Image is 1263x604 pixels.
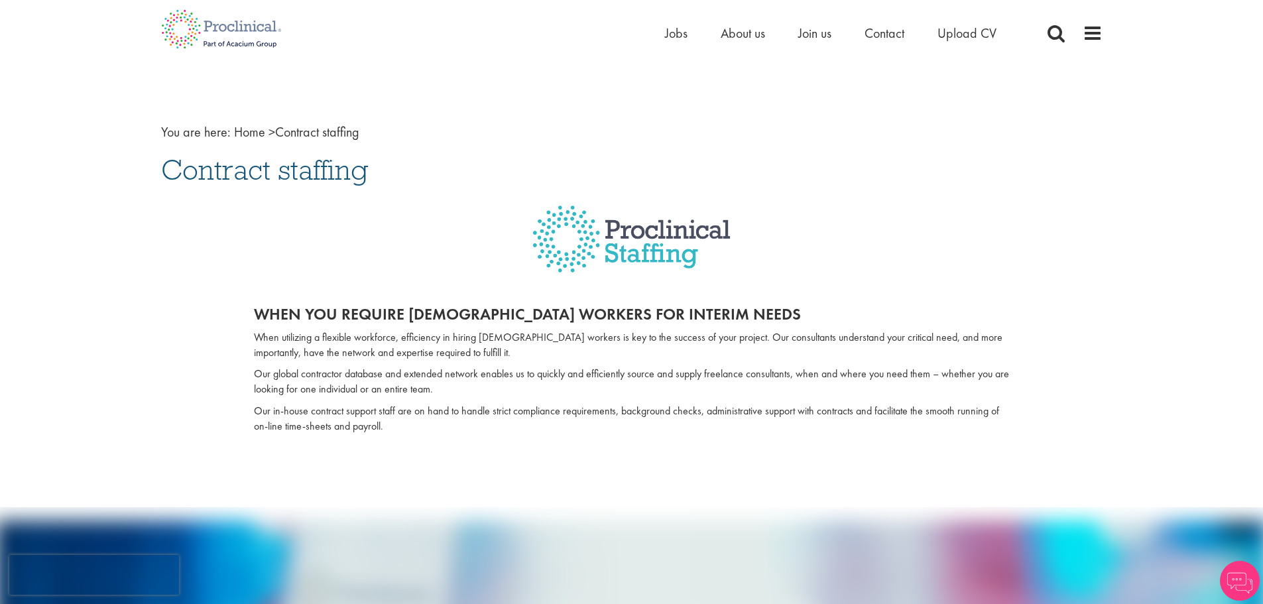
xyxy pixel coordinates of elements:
a: Jobs [665,25,688,42]
a: Join us [798,25,831,42]
iframe: reCAPTCHA [9,555,179,595]
a: Upload CV [937,25,996,42]
span: You are here: [161,123,231,141]
img: Proclinical Engage [532,206,731,292]
p: Our in-house contract support staff are on hand to handle strict compliance requirements, backgro... [254,404,1010,434]
h2: When you require [DEMOGRAPHIC_DATA] workers for interim needs [254,306,1010,323]
p: When utilizing a flexible workforce, efficiency in hiring [DEMOGRAPHIC_DATA] workers is key to th... [254,330,1010,361]
a: About us [721,25,765,42]
span: Contract staffing [234,123,359,141]
span: > [269,123,275,141]
span: Contract staffing [161,152,368,188]
p: Our global contractor database and extended network enables us to quickly and efficiently source ... [254,367,1010,397]
a: Proclinical Staffing [161,206,1103,292]
a: Contact [865,25,904,42]
a: breadcrumb link to Home [234,123,265,141]
img: Chatbot [1220,561,1260,601]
